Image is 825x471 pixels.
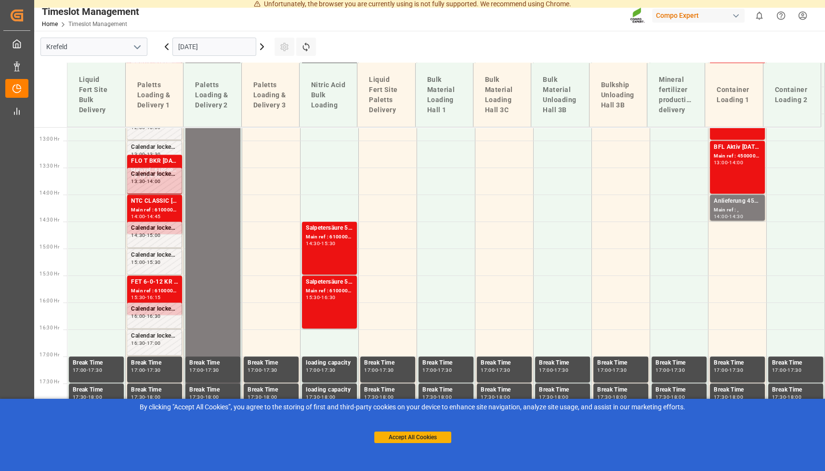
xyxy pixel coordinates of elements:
[714,214,728,219] div: 14:00
[88,395,102,399] div: 18:00
[422,395,436,399] div: 17:30
[729,214,743,219] div: 14:30
[73,368,87,372] div: 17:00
[145,152,146,157] div: -
[133,76,175,114] div: Paletts Loading & Delivery 1
[145,314,146,318] div: -
[131,157,178,166] div: FLO T BKR [DATE] 25kg (x40) D,ATBT SPORT [DATE] 25%UH 3M 25kg (x40) INTFLO T CLUB [DATE] 25kg (x4...
[131,196,178,206] div: NTC CLASSIC [DATE]+3+TE 1200kg BB
[655,395,669,399] div: 17:30
[611,395,613,399] div: -
[770,5,792,26] button: Help Center
[630,7,645,24] img: Screenshot%202023-09-29%20at%2010.02.21.png_1712312052.png
[728,368,729,372] div: -
[597,368,611,372] div: 17:00
[611,368,613,372] div: -
[131,260,145,264] div: 15:00
[321,395,335,399] div: 18:00
[39,190,59,196] span: 14:00 Hr
[655,368,669,372] div: 17:00
[40,38,147,56] input: Type to search/select
[131,385,178,395] div: Break Time
[248,395,262,399] div: 17:30
[172,38,256,56] input: DD.MM.YYYY
[714,143,761,152] div: BFL Aktiv [DATE] SL 200L (x4) DEBFL Aktiv [DATE] SL 200L (x4) DE;BFL Ca SL 200L (x4) CL,ES,LAT MTO
[539,368,553,372] div: 17:00
[714,385,761,395] div: Break Time
[131,250,178,260] div: Calendar locked during this period.
[321,295,335,300] div: 16:30
[714,206,761,214] div: Main ref : ,
[496,395,510,399] div: 18:00
[147,179,161,183] div: 14:00
[7,402,818,412] div: By clicking "Accept All Cookies”, you agree to the storing of first and third-party cookies on yo...
[539,385,586,395] div: Break Time
[203,395,205,399] div: -
[597,385,644,395] div: Break Time
[145,260,146,264] div: -
[263,368,277,372] div: 17:30
[714,152,761,160] div: Main ref : 4500001141, 2000001159
[422,385,470,395] div: Break Time
[39,352,59,357] span: 17:00 Hr
[131,358,178,368] div: Break Time
[131,341,145,345] div: 16:30
[364,368,378,372] div: 17:00
[364,358,411,368] div: Break Time
[495,395,496,399] div: -
[306,223,353,233] div: Salpetersäure 53 lose
[39,298,59,303] span: 16:00 Hr
[147,152,161,157] div: 13:30
[248,358,295,368] div: Break Time
[321,241,335,246] div: 15:30
[655,358,703,368] div: Break Time
[307,76,349,114] div: Nitric Acid Bulk Loading
[130,39,144,54] button: open menu
[39,325,59,330] span: 16:30 Hr
[131,233,145,237] div: 14:30
[131,170,178,179] div: Calendar locked during this period.
[320,368,321,372] div: -
[423,71,465,119] div: Bulk Material Loading Hall 1
[131,368,145,372] div: 17:00
[495,368,496,372] div: -
[306,241,320,246] div: 14:30
[248,385,295,395] div: Break Time
[39,244,59,249] span: 15:00 Hr
[669,368,671,372] div: -
[481,358,528,368] div: Break Time
[131,295,145,300] div: 15:30
[147,260,161,264] div: 15:30
[714,196,761,206] div: Anlieferung 4500005972
[131,152,145,157] div: 13:00
[652,6,748,25] button: Compo Expert
[131,287,178,295] div: Main ref : 6100001786, 2000000979
[772,385,819,395] div: Break Time
[438,368,452,372] div: 17:30
[131,223,178,233] div: Calendar locked during this period.
[597,358,644,368] div: Break Time
[39,379,59,384] span: 17:30 Hr
[306,233,353,241] div: Main ref : 6100002215, 2000001740
[145,368,146,372] div: -
[189,385,236,395] div: Break Time
[436,368,438,372] div: -
[88,368,102,372] div: 17:30
[729,395,743,399] div: 18:00
[787,368,801,372] div: 17:30
[131,277,178,287] div: FET 6-0-12 KR 25kg (x40) EN MTOFLO T PERM [DATE] 25kg (x42) WWBFL AKTIV [DATE] SL 10L (x60) EN,GR
[481,71,523,119] div: Bulk Material Loading Hall 3C
[320,241,321,246] div: -
[729,368,743,372] div: 17:30
[189,358,236,368] div: Break Time
[131,314,145,318] div: 16:00
[306,295,320,300] div: 15:30
[73,385,120,395] div: Break Time
[262,368,263,372] div: -
[147,368,161,372] div: 17:30
[374,432,451,443] button: Accept All Cookies
[147,341,161,345] div: 17:00
[652,9,745,23] div: Compo Expert
[496,368,510,372] div: 17:30
[771,81,813,109] div: Container Loading 2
